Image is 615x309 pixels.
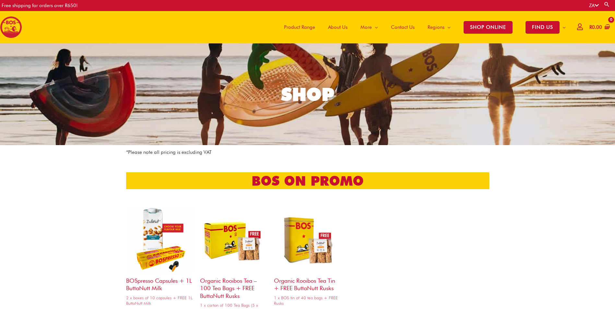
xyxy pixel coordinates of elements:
[589,24,602,30] bdi: 0.00
[526,21,560,34] span: FIND US
[126,295,194,306] span: 2 x boxes of 10 capsules + FREE 1L ButtaNutt Milk
[126,172,489,189] h2: bos on promo
[126,206,194,274] img: bospresso capsules + 1l buttanutt milk
[589,3,599,8] a: ZA
[126,148,489,156] p: *Please note all pricing is excluding VAT
[274,295,341,306] span: 1 x BOS tin of 40 tea bags + FREE Rusks
[588,20,610,35] a: View Shopping Cart, empty
[322,11,354,43] a: About Us
[328,17,348,37] span: About Us
[274,274,341,292] h2: Organic Rooibos Tea Tin + FREE ButtaNutt Rusks
[391,17,415,37] span: Contact Us
[284,17,315,37] span: Product Range
[604,1,610,7] a: Search button
[126,206,194,308] a: BOSpresso capsules + 1L ButtaNutt Milk2 x boxes of 10 capsules + FREE 1L ButtaNutt Milk
[274,206,341,274] img: organic rooibos tea tin
[384,11,421,43] a: Contact Us
[200,206,267,274] img: organic rooibos tea 100 tea bags
[126,274,194,292] h2: BOSpresso capsules + 1L ButtaNutt Milk
[281,86,334,103] div: SHOP
[273,11,572,43] nav: Site Navigation
[361,17,372,37] span: More
[464,21,513,34] span: SHOP ONLINE
[278,11,322,43] a: Product Range
[589,24,592,30] span: R
[354,11,384,43] a: More
[457,11,519,43] a: SHOP ONLINE
[428,17,444,37] span: Regions
[421,11,457,43] a: Regions
[200,274,267,300] h2: Organic Rooibos Tea – 100 Tea Bags + FREE ButtaNutt Rusks
[274,206,341,308] a: Organic Rooibos Tea Tin + FREE ButtaNutt Rusks1 x BOS tin of 40 tea bags + FREE Rusks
